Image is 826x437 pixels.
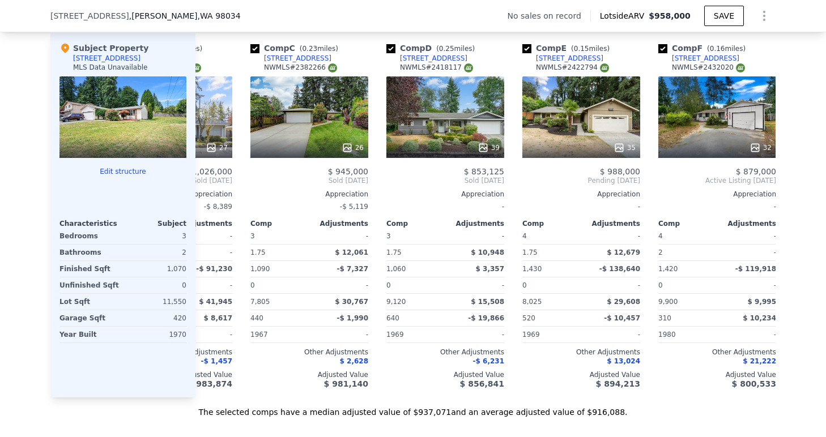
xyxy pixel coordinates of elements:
[50,397,776,418] div: The selected comps have a median adjusted value of $937,071 and an average adjusted value of $916...
[522,348,640,357] div: Other Adjustments
[176,245,232,260] div: -
[658,281,663,289] span: 0
[448,327,504,342] div: -
[522,42,614,54] div: Comp E
[522,281,527,289] span: 0
[59,327,121,342] div: Year Built
[59,42,148,54] div: Subject Property
[328,167,368,176] span: $ 945,000
[337,265,368,273] span: -$ 7,327
[125,327,186,342] div: 1970
[302,45,317,53] span: 0.23
[386,348,504,357] div: Other Adjustments
[719,327,776,342] div: -
[658,42,750,54] div: Comp F
[704,6,744,26] button: SAVE
[250,281,255,289] span: 0
[439,45,454,53] span: 0.25
[658,245,715,260] div: 2
[522,219,581,228] div: Comp
[386,265,406,273] span: 1,060
[448,277,504,293] div: -
[584,228,640,244] div: -
[522,298,542,306] span: 8,025
[719,228,776,244] div: -
[432,45,479,53] span: ( miles)
[719,277,776,293] div: -
[125,294,186,310] div: 11,550
[204,203,232,211] span: -$ 8,389
[522,232,527,240] span: 4
[614,142,636,153] div: 35
[199,298,232,306] span: $ 41,945
[658,327,715,342] div: 1980
[522,265,542,273] span: 1,430
[658,190,776,199] div: Appreciation
[386,42,479,54] div: Comp D
[312,277,368,293] div: -
[386,327,443,342] div: 1969
[460,379,504,388] span: $ 856,841
[658,54,739,63] a: [STREET_ADDRESS]
[658,348,776,357] div: Other Adjustments
[250,348,368,357] div: Other Adjustments
[250,327,307,342] div: 1967
[125,228,186,244] div: 3
[250,314,263,322] span: 440
[386,176,504,185] span: Sold [DATE]
[123,219,186,228] div: Subject
[250,298,270,306] span: 7,805
[522,327,579,342] div: 1969
[672,54,739,63] div: [STREET_ADDRESS]
[522,176,640,185] span: Pending [DATE]
[574,45,589,53] span: 0.15
[250,176,368,185] span: Sold [DATE]
[478,142,500,153] div: 39
[73,54,140,63] div: [STREET_ADDRESS]
[250,265,270,273] span: 1,090
[400,63,473,72] div: NWMLS # 2418117
[717,219,776,228] div: Adjustments
[129,10,241,22] span: , [PERSON_NAME]
[464,63,473,72] img: NWMLS Logo
[522,314,535,322] span: 520
[649,11,691,20] span: $958,000
[125,245,186,260] div: 2
[264,63,337,72] div: NWMLS # 2382266
[468,314,504,322] span: -$ 19,866
[658,298,678,306] span: 9,900
[184,167,232,176] span: $ 1,026,000
[600,10,649,22] span: Lotside ARV
[176,228,232,244] div: -
[250,245,307,260] div: 1.75
[198,11,241,20] span: , WA 98034
[508,10,590,22] div: No sales on record
[448,228,504,244] div: -
[386,190,504,199] div: Appreciation
[736,167,776,176] span: $ 879,000
[600,167,640,176] span: $ 988,000
[386,232,391,240] span: 3
[176,327,232,342] div: -
[471,249,504,256] span: $ 10,948
[342,142,364,153] div: 26
[522,54,603,63] a: [STREET_ADDRESS]
[522,370,640,379] div: Adjusted Value
[250,190,368,199] div: Appreciation
[340,203,368,211] span: -$ 5,119
[658,232,663,240] span: 4
[604,314,640,322] span: -$ 10,457
[400,54,467,63] div: [STREET_ADDRESS]
[386,298,406,306] span: 9,120
[743,357,776,365] span: $ 21,222
[264,54,331,63] div: [STREET_ADDRESS]
[386,281,391,289] span: 0
[59,167,186,176] button: Edit structure
[59,294,121,310] div: Lot Sqft
[672,63,745,72] div: NWMLS # 2432020
[337,314,368,322] span: -$ 1,990
[702,45,750,53] span: ( miles)
[748,298,776,306] span: $ 9,995
[73,63,148,72] div: MLS Data Unavailable
[607,357,640,365] span: $ 13,024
